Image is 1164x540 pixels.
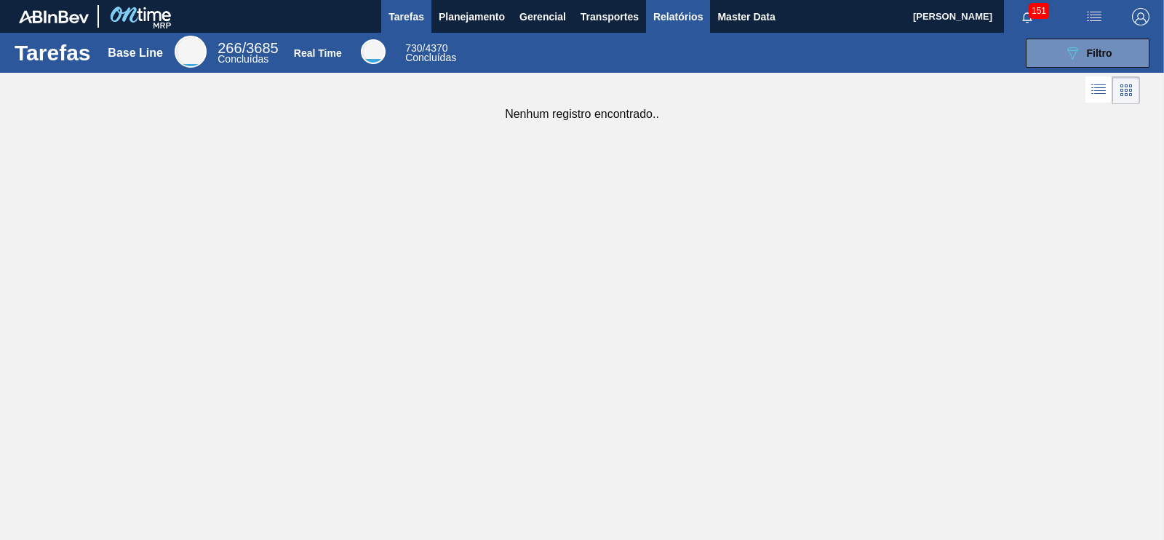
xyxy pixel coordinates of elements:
[294,47,342,59] div: Real Time
[1029,3,1049,19] span: 151
[405,42,422,54] span: 730
[405,42,447,54] span: / 4370
[175,36,207,68] div: Base Line
[361,39,386,64] div: Real Time
[439,8,505,25] span: Planejamento
[1087,47,1112,59] span: Filtro
[218,40,242,56] span: 266
[1112,76,1140,104] div: Visão em Cards
[218,42,278,64] div: Base Line
[218,53,268,65] span: Concluídas
[653,8,703,25] span: Relatórios
[1132,8,1149,25] img: Logout
[717,8,775,25] span: Master Data
[405,52,456,63] span: Concluídas
[1085,76,1112,104] div: Visão em Lista
[218,40,278,56] span: / 3685
[405,44,456,63] div: Real Time
[108,47,163,60] div: Base Line
[388,8,424,25] span: Tarefas
[15,44,91,61] h1: Tarefas
[19,10,89,23] img: TNhmsLtSVTkK8tSr43FrP2fwEKptu5GPRR3wAAAABJRU5ErkJggg==
[1085,8,1103,25] img: userActions
[581,8,639,25] span: Transportes
[1026,39,1149,68] button: Filtro
[1004,7,1051,27] button: Notificações
[519,8,566,25] span: Gerencial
